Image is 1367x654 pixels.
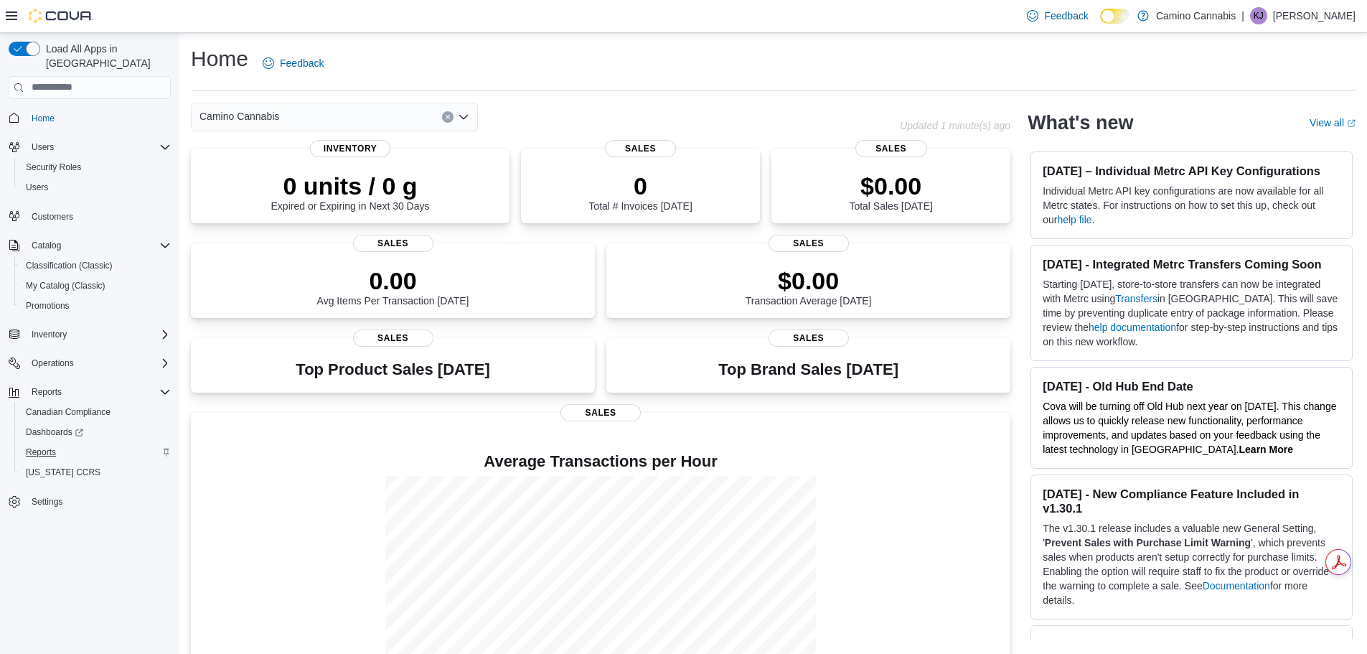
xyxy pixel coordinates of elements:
[20,403,171,421] span: Canadian Compliance
[849,172,932,200] p: $0.00
[20,424,171,441] span: Dashboards
[14,296,177,316] button: Promotions
[26,207,171,225] span: Customers
[32,113,55,124] span: Home
[1156,7,1236,24] p: Camino Cannabis
[26,383,171,401] span: Reports
[26,208,79,225] a: Customers
[1043,487,1340,515] h3: [DATE] - New Compliance Feature Included in v1.30.1
[3,382,177,402] button: Reports
[1254,7,1264,24] span: KJ
[26,406,111,418] span: Canadian Compliance
[855,140,927,157] span: Sales
[718,361,898,378] h3: Top Brand Sales [DATE]
[20,277,111,294] a: My Catalog (Classic)
[32,240,61,251] span: Catalog
[3,324,177,345] button: Inventory
[20,159,171,176] span: Security Roles
[14,422,177,442] a: Dashboards
[900,120,1010,131] p: Updated 1 minute(s) ago
[1089,322,1176,333] a: help documentation
[353,235,433,252] span: Sales
[20,257,171,274] span: Classification (Classic)
[14,256,177,276] button: Classification (Classic)
[746,266,872,295] p: $0.00
[202,453,999,470] h4: Average Transactions per Hour
[1021,1,1094,30] a: Feedback
[191,45,248,73] h1: Home
[317,266,469,307] div: Avg Items Per Transaction [DATE]
[746,266,872,307] div: Transaction Average [DATE]
[1043,379,1340,393] h3: [DATE] - Old Hub End Date
[296,361,489,378] h3: Top Product Sales [DATE]
[769,330,849,347] span: Sales
[26,326,72,343] button: Inventory
[317,266,469,295] p: 0.00
[20,444,171,461] span: Reports
[1044,9,1088,23] span: Feedback
[26,182,48,193] span: Users
[1043,401,1336,455] span: Cova will be turning off Old Hub next year on [DATE]. This change allows us to quickly release ne...
[849,172,932,212] div: Total Sales [DATE]
[26,326,171,343] span: Inventory
[32,141,54,153] span: Users
[26,426,83,438] span: Dashboards
[1241,7,1244,24] p: |
[20,424,89,441] a: Dashboards
[26,139,60,156] button: Users
[26,447,56,458] span: Reports
[26,110,60,127] a: Home
[1115,293,1157,304] a: Transfers
[26,467,100,478] span: [US_STATE] CCRS
[1100,9,1130,24] input: Dark Mode
[14,442,177,462] button: Reports
[3,235,177,256] button: Catalog
[26,260,113,271] span: Classification (Classic)
[1310,117,1356,129] a: View allExternal link
[26,383,67,401] button: Reports
[20,297,75,314] a: Promotions
[26,139,171,156] span: Users
[14,462,177,482] button: [US_STATE] CCRS
[3,108,177,129] button: Home
[1203,580,1270,592] a: Documentation
[1273,7,1356,24] p: [PERSON_NAME]
[560,404,641,421] span: Sales
[26,355,80,372] button: Operations
[14,177,177,197] button: Users
[26,237,171,254] span: Catalog
[588,172,692,212] div: Total # Invoices [DATE]
[20,464,106,481] a: [US_STATE] CCRS
[3,491,177,512] button: Settings
[458,111,469,123] button: Open list of options
[20,179,54,196] a: Users
[199,108,279,125] span: Camino Cannabis
[280,56,324,70] span: Feedback
[26,492,171,510] span: Settings
[26,109,171,127] span: Home
[26,493,68,510] a: Settings
[769,235,849,252] span: Sales
[310,140,390,157] span: Inventory
[20,403,116,421] a: Canadian Compliance
[1239,444,1293,455] a: Learn More
[605,140,677,157] span: Sales
[3,206,177,227] button: Customers
[26,355,171,372] span: Operations
[1028,111,1133,134] h2: What's new
[1043,521,1340,607] p: The v1.30.1 release includes a valuable new General Setting, ' ', which prevents sales when produ...
[29,9,93,23] img: Cova
[1057,214,1091,225] a: help file
[32,386,62,398] span: Reports
[14,157,177,177] button: Security Roles
[1043,257,1340,271] h3: [DATE] - Integrated Metrc Transfers Coming Soon
[1347,119,1356,128] svg: External link
[26,280,105,291] span: My Catalog (Classic)
[20,444,62,461] a: Reports
[271,172,430,200] p: 0 units / 0 g
[20,159,87,176] a: Security Roles
[9,102,171,550] nav: Complex example
[26,237,67,254] button: Catalog
[32,496,62,508] span: Settings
